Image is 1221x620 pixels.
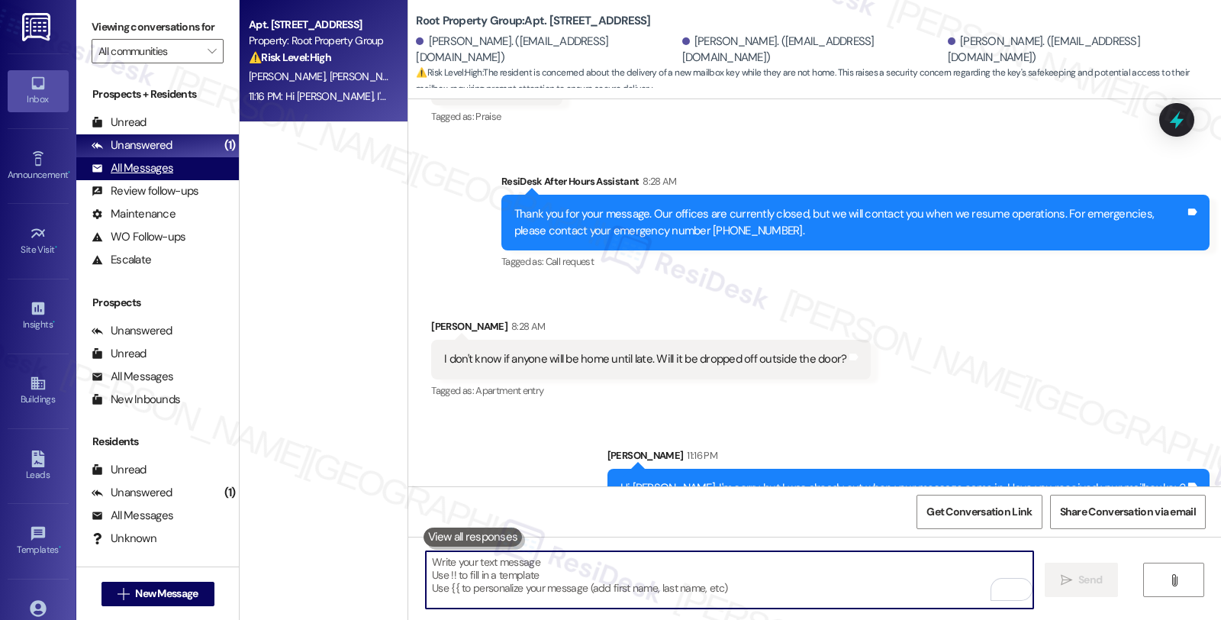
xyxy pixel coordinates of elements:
a: Buildings [8,370,69,412]
b: Root Property Group: Apt. [STREET_ADDRESS] [416,13,650,29]
button: Share Conversation via email [1050,495,1206,529]
div: Unknown [92,531,156,547]
a: Inbox [8,70,69,111]
label: Viewing conversations for [92,15,224,39]
div: (1) [221,481,240,505]
span: Send [1078,572,1102,588]
div: 11:16 PM [683,447,717,463]
i:  [118,588,129,600]
div: (1) [221,134,240,157]
span: • [53,317,55,328]
div: Tagged as: [431,379,871,402]
a: Site Visit • [8,221,69,262]
div: [PERSON_NAME]. ([EMAIL_ADDRESS][DOMAIN_NAME]) [416,34,678,66]
div: Unanswered [92,137,172,153]
div: Review follow-ups [92,183,198,199]
input: All communities [98,39,199,63]
i:  [1168,574,1180,586]
strong: ⚠️ Risk Level: High [249,50,331,64]
div: Thank you for your message. Our offices are currently closed, but we will contact you when we res... [514,206,1185,239]
div: 8:28 AM [507,318,545,334]
button: Send [1045,563,1119,597]
span: • [68,167,70,178]
div: Unread [92,346,147,362]
div: All Messages [92,369,173,385]
span: [PERSON_NAME] [330,69,411,83]
img: ResiDesk Logo [22,13,53,41]
div: Residents [76,434,239,450]
div: I don't know if anyone will be home until late. Will it be dropped off outside the door? [444,351,846,367]
div: WO Follow-ups [92,229,185,245]
div: 8:28 AM [639,173,676,189]
span: Apartment entry [475,384,543,397]
button: New Message [101,582,214,606]
i:  [208,45,216,57]
div: Tagged as: [501,250,1210,273]
div: Property: Root Property Group [249,33,390,49]
div: Unread [92,462,147,478]
i:  [1061,574,1072,586]
div: Maintenance [92,206,176,222]
div: [PERSON_NAME] [607,447,1210,469]
div: [PERSON_NAME]. ([EMAIL_ADDRESS][DOMAIN_NAME]) [682,34,944,66]
div: Unread [92,115,147,131]
div: Apt. [STREET_ADDRESS] [249,17,390,33]
div: New Inbounds [92,392,180,408]
div: [PERSON_NAME] [431,318,871,340]
span: Share Conversation via email [1060,504,1196,520]
button: Get Conversation Link [917,495,1042,529]
strong: ⚠️ Risk Level: High [416,66,482,79]
a: Insights • [8,295,69,337]
a: Leads [8,446,69,487]
span: • [55,242,57,253]
div: Prospects [76,295,239,311]
div: ResiDesk After Hours Assistant [501,173,1210,195]
span: Call request [546,255,594,268]
span: New Message [135,586,198,602]
div: Unanswered [92,323,172,339]
div: All Messages [92,160,173,176]
span: Get Conversation Link [926,504,1032,520]
textarea: To enrich screen reader interactions, please activate Accessibility in Grammarly extension settings [426,551,1033,609]
div: Unanswered [92,485,172,501]
span: Praise [475,110,501,123]
div: Prospects + Residents [76,86,239,102]
div: 11:16 PM: Hi [PERSON_NAME], I'm sorry, but I was already out when your message came in. Have you ... [249,89,808,103]
div: [PERSON_NAME]. ([EMAIL_ADDRESS][DOMAIN_NAME]) [948,34,1210,66]
div: Hi [PERSON_NAME], I'm sorry, but I was already out when your message came in. Have you received y... [620,480,1185,496]
a: Templates • [8,521,69,562]
span: • [59,542,61,553]
span: [PERSON_NAME] [249,69,330,83]
div: Escalate [92,252,151,268]
div: Tagged as: [431,105,562,128]
span: : The resident is concerned about the delivery of a new mailbox key while they are not home. This... [416,65,1221,98]
div: All Messages [92,508,173,524]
